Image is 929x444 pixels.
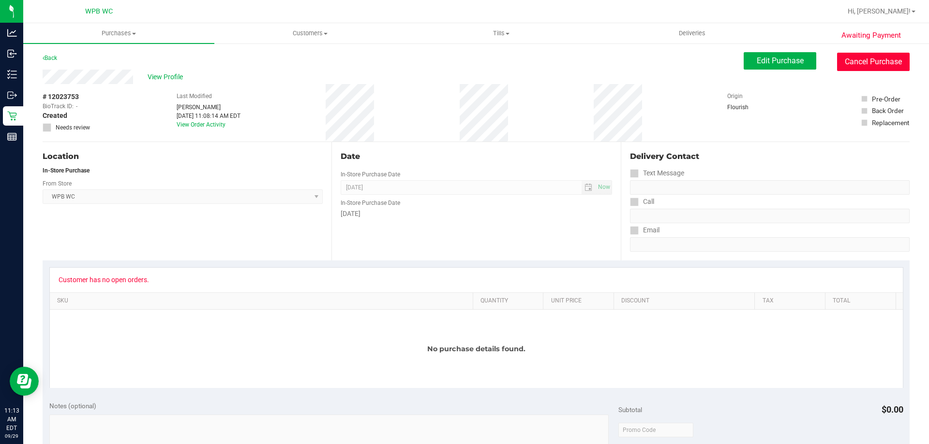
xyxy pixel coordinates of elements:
inline-svg: Inventory [7,70,17,79]
a: Customers [214,23,405,43]
strong: In-Store Purchase [43,167,90,174]
label: In-Store Purchase Date [341,199,400,207]
span: Purchases [23,29,214,38]
input: Format: (999) 999-9999 [630,209,910,223]
a: Tills [405,23,597,43]
span: Hi, [PERSON_NAME]! [848,7,911,15]
p: 11:13 AM EDT [4,406,19,432]
a: Unit Price [551,297,610,305]
label: Last Modified [177,92,212,100]
div: [DATE] 11:08:14 AM EDT [177,112,240,120]
input: Promo Code [618,423,693,437]
inline-svg: Analytics [7,28,17,38]
span: $0.00 [882,404,903,415]
label: Call [630,195,654,209]
a: Deliveries [597,23,788,43]
div: Replacement [872,118,909,128]
span: Deliveries [666,29,719,38]
span: Edit Purchase [757,56,804,65]
span: WPB WC [85,7,113,15]
div: Pre-Order [872,94,900,104]
a: Tax [763,297,822,305]
span: BioTrack ID: [43,102,74,111]
span: Needs review [56,123,90,132]
span: Created [43,111,67,121]
iframe: Resource center [10,367,39,396]
a: Discount [621,297,751,305]
a: Total [833,297,892,305]
div: Delivery Contact [630,151,910,162]
label: Email [630,223,659,237]
label: In-Store Purchase Date [341,170,400,179]
div: Customer has no open orders. [59,276,149,284]
div: Flourish [727,103,776,112]
a: View Order Activity [177,121,225,128]
div: Location [43,151,323,162]
span: Customers [215,29,405,38]
label: Text Message [630,166,684,180]
span: - [76,102,77,111]
inline-svg: Inbound [7,49,17,58]
input: Format: (999) 999-9999 [630,180,910,195]
a: Back [43,55,57,61]
button: Cancel Purchase [837,53,910,71]
a: Quantity [480,297,539,305]
span: Awaiting Payment [841,30,901,41]
div: [PERSON_NAME] [177,103,240,112]
p: 09/29 [4,432,19,440]
button: Edit Purchase [744,52,816,70]
a: Purchases [23,23,214,43]
div: Date [341,151,612,162]
a: SKU [57,297,469,305]
div: No purchase details found. [50,310,903,388]
span: Tills [406,29,596,38]
inline-svg: Retail [7,111,17,121]
inline-svg: Reports [7,132,17,142]
label: From Store [43,179,72,188]
div: [DATE] [341,209,612,219]
inline-svg: Outbound [7,90,17,100]
label: Origin [727,92,743,100]
span: # 12023753 [43,92,79,102]
span: Subtotal [618,406,642,414]
span: View Profile [148,72,186,82]
div: Back Order [872,106,904,115]
span: Notes (optional) [49,402,96,410]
